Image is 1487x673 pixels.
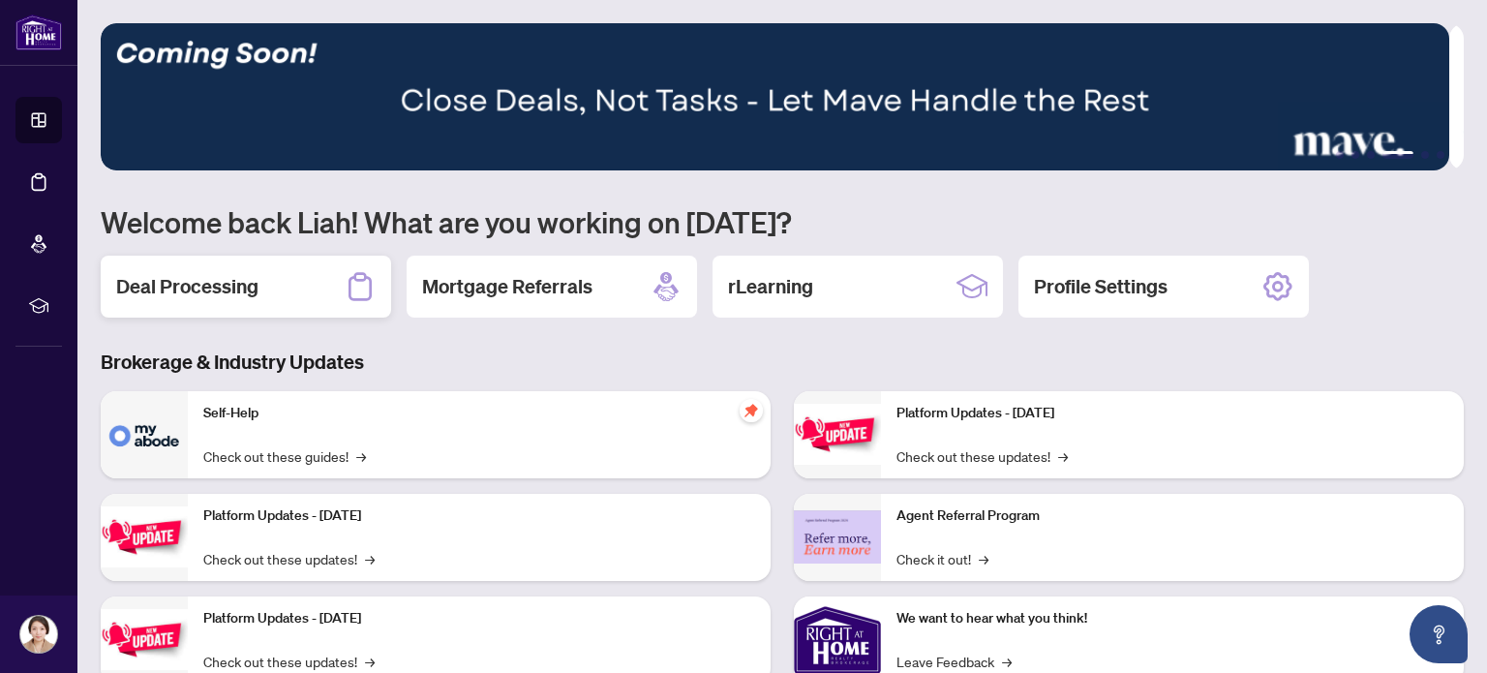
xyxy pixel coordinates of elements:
[365,651,375,672] span: →
[1410,605,1468,663] button: Open asap
[101,609,188,670] img: Platform Updates - July 21, 2025
[979,548,988,569] span: →
[101,349,1464,376] h3: Brokerage & Industry Updates
[896,403,1448,424] p: Platform Updates - [DATE]
[896,445,1068,467] a: Check out these updates!→
[203,608,755,629] p: Platform Updates - [DATE]
[1437,151,1444,159] button: 6
[896,548,988,569] a: Check it out!→
[728,273,813,300] h2: rLearning
[116,273,258,300] h2: Deal Processing
[422,273,592,300] h2: Mortgage Referrals
[203,651,375,672] a: Check out these updates!→
[365,548,375,569] span: →
[1336,151,1344,159] button: 1
[1382,151,1413,159] button: 4
[896,505,1448,527] p: Agent Referral Program
[101,23,1449,170] img: Slide 3
[1421,151,1429,159] button: 5
[896,651,1012,672] a: Leave Feedback→
[794,510,881,564] img: Agent Referral Program
[1367,151,1375,159] button: 3
[356,445,366,467] span: →
[740,399,763,422] span: pushpin
[1058,445,1068,467] span: →
[203,445,366,467] a: Check out these guides!→
[203,403,755,424] p: Self-Help
[203,548,375,569] a: Check out these updates!→
[794,404,881,465] img: Platform Updates - June 23, 2025
[101,391,188,478] img: Self-Help
[101,506,188,567] img: Platform Updates - September 16, 2025
[203,505,755,527] p: Platform Updates - [DATE]
[896,608,1448,629] p: We want to hear what you think!
[1351,151,1359,159] button: 2
[1002,651,1012,672] span: →
[15,15,62,50] img: logo
[101,203,1464,240] h1: Welcome back Liah! What are you working on [DATE]?
[20,616,57,653] img: Profile Icon
[1034,273,1168,300] h2: Profile Settings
